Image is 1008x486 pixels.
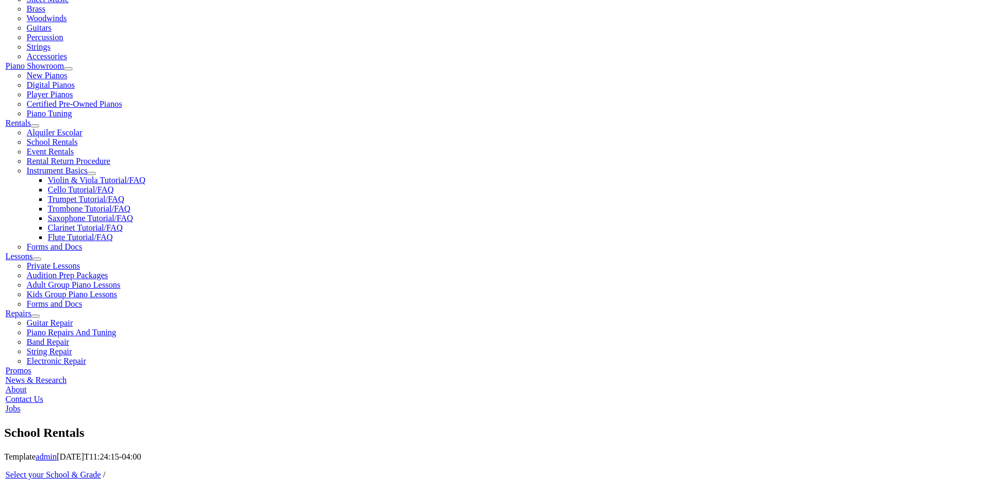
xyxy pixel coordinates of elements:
span: Template [4,452,35,461]
a: Clarinet Tutorial/FAQ [48,223,123,232]
a: Promos [5,366,31,375]
a: Accessories [26,52,67,61]
section: Page Title Bar [4,424,1004,442]
a: Piano Repairs And Tuning [26,328,116,337]
a: Instrument Basics [26,166,87,175]
a: Electronic Repair [26,356,86,365]
a: Trumpet Tutorial/FAQ [48,195,124,204]
a: Kids Group Piano Lessons [26,290,117,299]
a: Digital Pianos [26,80,75,89]
a: Trombone Tutorial/FAQ [48,204,130,213]
a: About [5,385,26,394]
a: New Pianos [26,71,67,80]
a: Piano Showroom [5,61,64,70]
a: Saxophone Tutorial/FAQ [48,214,133,223]
button: Open submenu of Rentals [31,124,39,127]
a: Forms and Docs [26,299,82,308]
button: Open submenu of Instrument Basics [87,172,96,175]
a: Adult Group Piano Lessons [26,280,120,289]
a: Contact Us [5,395,43,404]
a: Guitar Repair [26,318,73,327]
a: Player Pianos [26,90,73,99]
a: Select your School & Grade [5,470,101,479]
a: News & Research [5,375,67,384]
span: / [103,470,105,479]
a: Piano Tuning [26,109,72,118]
a: Event Rentals [26,147,74,156]
a: Cello Tutorial/FAQ [48,185,114,194]
button: Open submenu of Lessons [33,258,41,261]
a: Violin & Viola Tutorial/FAQ [48,176,146,185]
span: [DATE]T11:24:15-04:00 [57,452,141,461]
a: Private Lessons [26,261,80,270]
button: Open submenu of Piano Showroom [64,67,72,70]
a: School Rentals [26,137,77,146]
a: Alquiler Escolar [26,128,82,137]
a: Brass [26,4,46,13]
a: Band Repair [26,337,69,346]
a: Rentals [5,118,31,127]
a: admin [35,452,57,461]
a: String Repair [26,347,72,356]
a: Rental Return Procedure [26,157,110,166]
a: Guitars [26,23,51,32]
a: Percussion [26,33,63,42]
a: Audition Prep Packages [26,271,108,280]
h1: School Rentals [4,424,1004,442]
a: Repairs [5,309,31,318]
a: Flute Tutorial/FAQ [48,233,113,242]
button: Open submenu of Repairs [31,315,40,318]
a: Woodwinds [26,14,67,23]
a: Lessons [5,252,33,261]
a: Strings [26,42,50,51]
a: Certified Pre-Owned Pianos [26,99,122,108]
a: Jobs [5,404,20,413]
a: Forms and Docs [26,242,82,251]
